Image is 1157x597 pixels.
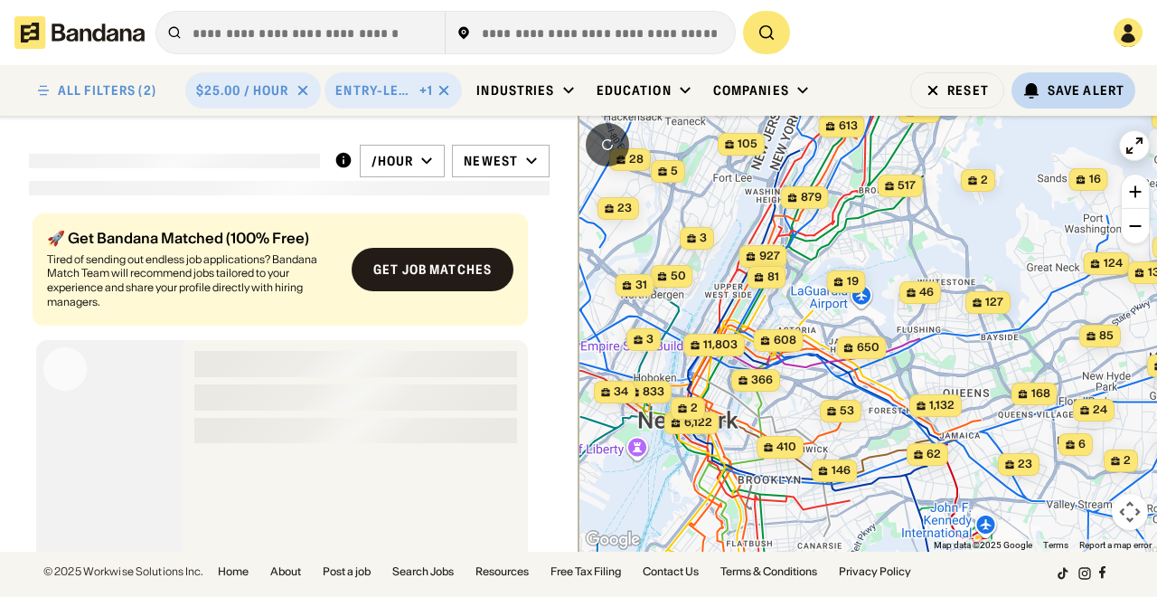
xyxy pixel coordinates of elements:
span: 81 [767,270,779,285]
a: Terms & Conditions [720,566,817,577]
div: /hour [372,153,414,169]
span: 650 [857,340,880,355]
div: Entry-Level [335,82,416,99]
span: 410 [776,440,796,455]
span: 23 [617,201,632,216]
span: 34 [614,384,628,400]
a: Privacy Policy [839,566,911,577]
span: 28 [629,152,644,167]
div: grid [29,206,550,552]
a: Post a job [323,566,371,577]
div: Tired of sending out endless job applications? Bandana Match Team will recommend jobs tailored to... [47,252,337,308]
span: 833 [643,384,664,400]
span: 3 [700,231,707,246]
span: 3 [646,332,654,347]
span: 2 [1124,453,1131,469]
a: Resources [475,566,529,577]
div: $25.00 / hour [196,82,289,99]
span: Map data ©2025 Google [934,540,1032,550]
div: Companies [713,82,789,99]
a: Report a map error [1079,540,1152,550]
div: Reset [947,84,989,97]
a: Contact Us [643,566,699,577]
span: 6,122 [684,415,712,431]
div: 🚀 Get Bandana Matched (100% Free) [47,231,337,245]
span: 608 [774,333,796,348]
a: Home [218,566,249,577]
div: Newest [464,153,518,169]
span: 105 [738,137,757,152]
span: 6 [1078,437,1086,452]
img: Google [583,528,643,552]
span: 85 [1099,328,1114,344]
span: 127 [985,295,1003,310]
a: Free Tax Filing [550,566,621,577]
span: 31 [635,278,647,293]
span: 23 [1018,457,1032,472]
span: 517 [898,178,916,194]
span: 2 [981,173,988,188]
a: Search Jobs [392,566,454,577]
span: 124 [1104,256,1123,271]
span: 46 [919,285,934,300]
div: Get job matches [373,263,492,276]
a: About [270,566,301,577]
div: +1 [419,82,433,99]
div: Education [597,82,672,99]
div: ALL FILTERS (2) [58,84,156,97]
span: 16 [1089,172,1101,187]
span: 19 [847,274,859,289]
span: 5 [671,164,678,179]
span: 927 [759,249,780,264]
span: 146 [832,463,851,479]
a: Terms (opens in new tab) [1043,540,1068,550]
span: 53 [840,403,854,419]
div: © 2025 Workwise Solutions Inc. [43,566,203,577]
span: 24 [1093,403,1107,418]
span: 879 [801,190,822,205]
div: Industries [476,82,554,99]
img: Bandana logotype [14,16,145,49]
span: 62 [927,447,941,462]
span: 50 [671,269,686,284]
div: Save Alert [1048,82,1124,99]
a: Open this area in Google Maps (opens a new window) [583,528,643,552]
span: 366 [751,373,773,388]
button: Map camera controls [1112,494,1148,530]
span: 613 [839,118,858,134]
span: 1,132 [929,398,955,413]
span: 168 [1031,386,1050,402]
span: 2 [691,401,698,416]
span: 11,803 [703,337,738,353]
